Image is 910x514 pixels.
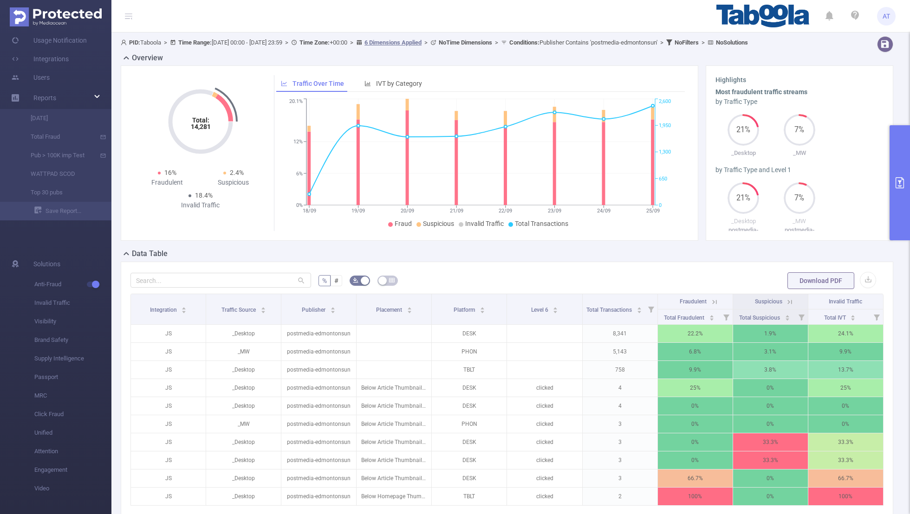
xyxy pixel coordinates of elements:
i: icon: caret-down [407,309,412,312]
p: _Desktop [206,325,281,342]
span: > [699,39,708,46]
b: No Time Dimensions [439,39,492,46]
p: 13.7% [808,361,883,379]
tspan: 0 [659,202,662,208]
span: Total IVT [824,315,847,321]
p: 66.7% [658,469,733,487]
p: 5,143 [583,343,657,360]
span: Publisher Contains 'postmedia-edmontonsun' [509,39,657,46]
b: Time Range: [178,39,212,46]
span: 7% [784,126,815,134]
a: [DATE] [19,109,100,128]
tspan: 650 [659,176,667,182]
p: 0% [658,433,733,451]
p: postmedia-edmontonsun [281,343,356,360]
p: _MW [772,148,828,158]
p: postmedia-edmontonsun [281,397,356,415]
span: Invalid Traffic [465,220,504,227]
div: Fraudulent [134,178,201,187]
div: Sort [260,306,266,311]
p: clicked [507,451,582,469]
p: 0% [658,397,733,415]
p: clicked [507,469,582,487]
i: icon: caret-up [637,306,642,308]
p: Below Article Thumbnails | Card 8 [357,379,431,397]
p: postmedia-edmontonsun [772,225,828,244]
p: 3 [583,415,657,433]
tspan: 0% [296,202,303,208]
p: JS [131,469,206,487]
b: No Solutions [716,39,748,46]
span: 7% [784,194,815,202]
p: 33.3% [733,451,808,469]
p: DESK [432,397,507,415]
span: Visibility [34,312,111,331]
span: Traffic Source [221,307,257,313]
span: IVT by Category [376,80,422,87]
p: JS [131,361,206,379]
p: clicked [507,433,582,451]
a: Save Report... [34,202,111,220]
i: Filter menu [720,309,733,324]
span: Integration [150,307,178,313]
p: _Desktop [206,361,281,379]
p: _MW [206,343,281,360]
p: postmedia-edmontonsun [281,451,356,469]
p: postmedia-edmontonsun [281,488,356,505]
p: _Desktop [206,451,281,469]
span: Unified [34,424,111,442]
span: Passport [34,368,111,386]
i: icon: caret-up [785,314,790,316]
tspan: 18/09 [302,208,316,214]
div: Sort [407,306,412,311]
i: icon: user [121,39,129,45]
u: 6 Dimensions Applied [364,39,422,46]
div: by Traffic Type and Level 1 [715,165,884,175]
span: Engagement [34,461,111,479]
b: PID: [129,39,140,46]
p: clicked [507,397,582,415]
span: Brand Safety [34,331,111,349]
i: Filter menu [795,309,808,324]
span: > [347,39,356,46]
p: 1.9% [733,325,808,342]
span: Total Transactions [515,220,568,227]
p: _Desktop [206,397,281,415]
p: 3 [583,433,657,451]
div: Sort [709,314,715,319]
a: Top 30 pubs [19,183,100,202]
span: Invalid Traffic [829,298,862,305]
p: _MW [772,217,828,226]
div: Sort [480,306,485,311]
a: Users [11,68,50,87]
div: Invalid Traffic [167,200,234,210]
span: Reports [33,94,56,102]
p: JS [131,433,206,451]
p: 0% [733,469,808,487]
span: Fraudulent [680,298,707,305]
div: by Traffic Type [715,97,884,107]
p: 6.8% [658,343,733,360]
p: JS [131,415,206,433]
tspan: 25/09 [646,208,659,214]
p: 9.9% [658,361,733,379]
b: Time Zone: [299,39,330,46]
p: 0% [808,397,883,415]
span: > [657,39,666,46]
span: > [422,39,430,46]
p: TBLT [432,488,507,505]
span: Total Transactions [586,307,633,313]
tspan: 20.1% [289,99,303,105]
p: JS [131,488,206,505]
i: icon: caret-down [709,317,715,320]
p: clicked [507,415,582,433]
tspan: 22/09 [499,208,512,214]
p: 9.9% [808,343,883,360]
span: Video [34,479,111,498]
a: Total Fraud [19,128,100,146]
b: Conditions : [509,39,539,46]
p: _Desktop [715,148,772,158]
tspan: 2,600 [659,99,671,105]
i: icon: caret-up [260,306,266,308]
div: Sort [785,314,790,319]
